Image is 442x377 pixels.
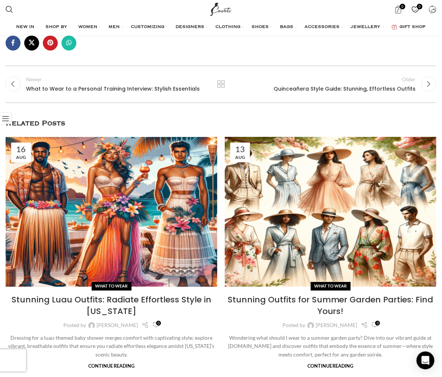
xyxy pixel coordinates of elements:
span: MEN [109,24,120,30]
span: CLOTHING [216,24,241,30]
a: Facebook social link [6,36,20,51]
a: Search [2,2,17,17]
span: SHOES [252,24,269,30]
div: Newer [26,76,206,84]
span: Quinceañera Style Guide: Stunning, Effortless Outfits [236,86,416,93]
a: Stunning Luau Outfits: Radiate Effortless Style in [US_STATE] [12,294,211,317]
span: 0 [400,4,405,9]
a: ACCESSORIES [305,20,344,35]
a: WhatsApp social link [61,36,76,51]
a: CUSTOMIZING [131,20,168,35]
a: Pinterest social link [43,36,58,51]
div: Dressing for a luau-themed baby shower merges comfort with captivating style; explore vibrant, br... [6,334,217,359]
a: JEWELLERY [351,20,384,35]
a: SHOP BY [46,20,71,35]
a: 0 [372,321,378,330]
a: Older Quinceañera Style Guide: Stunning, Effortless Outfits [228,76,436,93]
div: Open Intercom Messenger [417,352,435,370]
span: Posted by [64,321,86,330]
a: DESIGNERS [176,20,208,35]
span: 0 [375,321,380,326]
span: WOMEN [79,24,98,30]
a: [PERSON_NAME] [97,321,138,330]
span: What to Wear to a Personal Training Interview: Stylish Essentials [26,86,206,93]
span: GIFT SHOP [400,24,426,30]
div: Wondering what should I wear to a summer garden party? Dive into our vibrant guide at [DOMAIN_NAM... [225,334,436,359]
img: author-avatar [307,323,314,329]
div: Main navigation [2,20,440,35]
img: GiftBag [392,25,397,29]
a: Back to list [214,77,228,92]
a: Continue reading [88,364,135,369]
span: 0 [417,4,423,9]
div: 1 / 6 [2,137,221,371]
span: BAGS [280,24,294,30]
a: MEN [109,20,124,35]
a: [PERSON_NAME] [316,321,357,330]
span: JEWELLERY [351,24,381,30]
a: Stunning Outfits for Summer Garden Parties: Find Yours! [228,294,433,317]
span: ACCESSORIES [305,24,340,30]
a: Site logo [209,6,234,12]
a: 0 [152,321,159,330]
span: NEW IN [16,24,35,30]
a: GIFT SHOP [392,20,426,35]
a: X social link [24,36,39,51]
span: Posted by [283,321,306,330]
span: Related Posts [6,118,65,130]
span: 0 [156,321,161,326]
span: Older [236,76,416,84]
a: What to wear [95,284,128,289]
a: Newer What to Wear to a Personal Training Interview: Stylish Essentials [6,76,214,93]
div: 2 / 6 [221,137,440,371]
span: 16 [14,145,28,154]
a: What to wear [315,284,347,289]
img: author-avatar [88,323,95,329]
span: 13 [233,145,247,154]
span: Aug [14,155,28,160]
a: 0 [391,2,406,17]
a: NEW IN [16,20,38,35]
a: Continue reading [307,364,354,369]
a: BAGS [280,20,297,35]
div: My Wishlist [408,2,423,17]
span: DESIGNERS [176,24,205,30]
span: Aug [233,155,247,160]
a: CLOTHING [216,20,244,35]
a: SHOES [252,20,273,35]
span: CUSTOMIZING [131,24,165,30]
a: 0 [408,2,423,17]
span: SHOP BY [46,24,67,30]
a: WOMEN [79,20,101,35]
